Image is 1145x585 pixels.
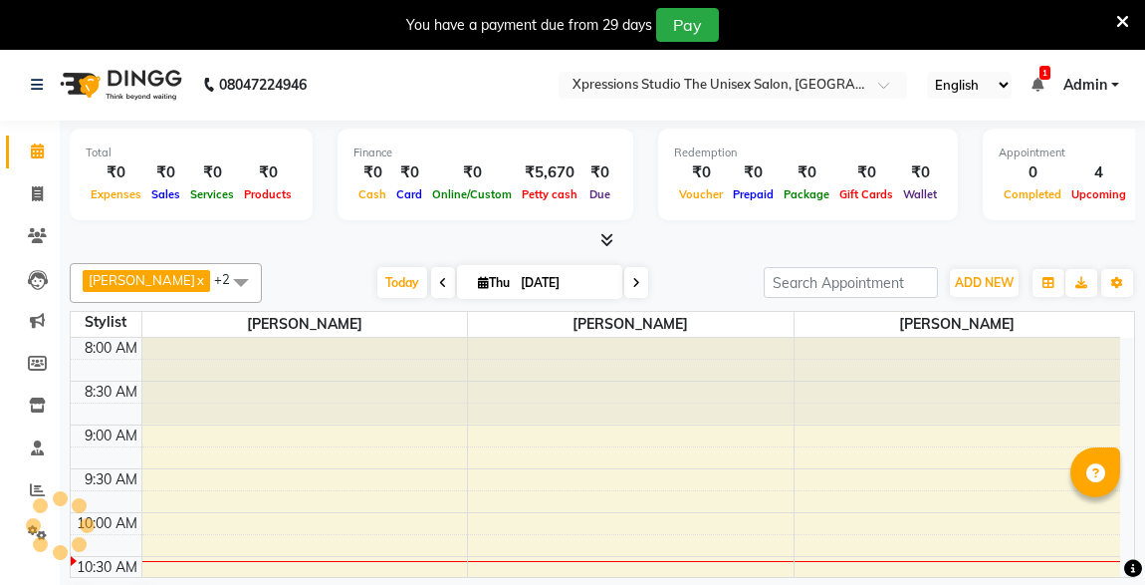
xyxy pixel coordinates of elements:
div: ₹0 [674,161,728,184]
div: 10:00 AM [73,513,141,534]
span: Upcoming [1066,187,1131,201]
div: ₹0 [582,161,617,184]
a: 1 [1031,76,1043,94]
div: ₹0 [353,161,391,184]
span: Wallet [898,187,942,201]
div: 9:30 AM [81,469,141,490]
div: 0 [999,161,1066,184]
div: Redemption [674,145,942,161]
b: 08047224946 [219,57,307,113]
button: Pay [656,8,719,42]
span: 1 [1039,66,1050,80]
span: [PERSON_NAME] [142,312,468,337]
div: ₹0 [391,161,427,184]
span: Services [185,187,239,201]
div: 4 [1066,161,1131,184]
span: Today [377,267,427,298]
span: Gift Cards [834,187,898,201]
div: ₹5,670 [517,161,582,184]
div: ₹0 [146,161,185,184]
div: 8:30 AM [81,382,141,403]
span: Voucher [674,187,728,201]
div: 10:30 AM [73,557,141,578]
div: Total [86,145,297,161]
div: ₹0 [898,161,942,184]
span: Cash [353,187,391,201]
a: x [195,272,204,288]
span: +2 [214,271,245,287]
div: ₹0 [86,161,146,184]
div: You have a payment due from 29 days [406,15,652,36]
div: ₹0 [728,161,779,184]
span: [PERSON_NAME] [468,312,794,337]
span: Petty cash [517,187,582,201]
span: Products [239,187,297,201]
div: 9:00 AM [81,426,141,446]
button: ADD NEW [950,269,1019,297]
span: [PERSON_NAME] [89,272,195,288]
span: Expenses [86,187,146,201]
div: ₹0 [779,161,834,184]
span: Admin [1063,75,1107,96]
span: Card [391,187,427,201]
span: Thu [473,275,515,290]
div: ₹0 [427,161,517,184]
input: 2025-09-04 [515,268,614,298]
div: Finance [353,145,617,161]
div: Stylist [71,312,141,333]
div: ₹0 [239,161,297,184]
span: [PERSON_NAME] [795,312,1120,337]
span: Prepaid [728,187,779,201]
input: Search Appointment [764,267,938,298]
span: Sales [146,187,185,201]
div: 8:00 AM [81,338,141,359]
span: ADD NEW [955,275,1014,290]
span: Package [779,187,834,201]
span: Online/Custom [427,187,517,201]
span: Due [584,187,615,201]
div: ₹0 [185,161,239,184]
img: logo [51,57,187,113]
div: ₹0 [834,161,898,184]
span: Completed [999,187,1066,201]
